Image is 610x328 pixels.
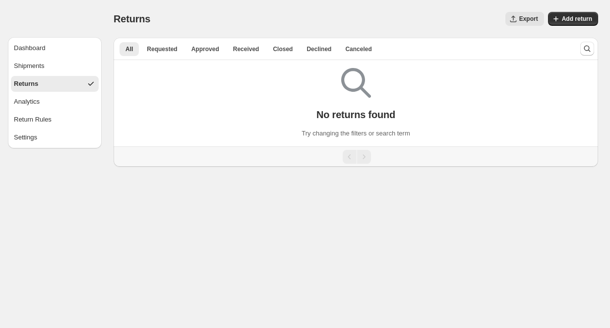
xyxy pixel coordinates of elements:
p: No returns found [316,109,395,121]
div: Settings [14,132,37,142]
div: Dashboard [14,43,46,53]
nav: Pagination [114,146,598,167]
button: Shipments [11,58,99,74]
span: Received [233,45,259,53]
span: Canceled [345,45,371,53]
button: Export [505,12,544,26]
button: Search and filter results [580,42,594,56]
span: All [125,45,133,53]
span: Add return [562,15,592,23]
button: Add return [548,12,598,26]
span: Declined [306,45,331,53]
button: Dashboard [11,40,99,56]
span: Requested [147,45,177,53]
button: Returns [11,76,99,92]
div: Shipments [14,61,44,71]
span: Closed [273,45,293,53]
img: Empty search results [341,68,371,98]
span: Returns [114,13,150,24]
button: Return Rules [11,112,99,128]
p: Try changing the filters or search term [302,129,410,138]
span: Export [519,15,538,23]
div: Analytics [14,97,40,107]
span: Approved [191,45,219,53]
button: Settings [11,130,99,145]
div: Return Rules [14,115,52,125]
div: Returns [14,79,38,89]
button: Analytics [11,94,99,110]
